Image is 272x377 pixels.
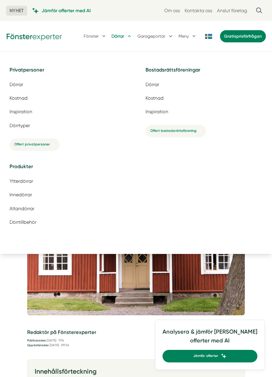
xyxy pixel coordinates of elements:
[142,93,266,104] a: Kostnad
[150,128,197,134] span: Offert bostadsrättsförening
[142,79,266,90] a: Dörrar
[27,343,49,347] strong: Uppdaterades:
[10,219,36,225] span: Dörrtillbehör
[146,108,168,115] span: Inspiration
[10,205,34,212] span: Altandörrar
[6,120,130,131] a: Dörrtyper
[10,192,32,198] span: Innedörrar
[10,108,32,115] span: Inspiration
[220,30,266,42] a: Gratisprisförfrågan
[10,95,28,101] span: Kostnad
[14,142,50,147] span: Offert privatpersoner
[6,32,62,41] img: Fönsterexperter Logotyp
[112,28,133,44] button: Dörrar
[224,34,236,39] span: Gratis
[137,28,174,44] button: Garageportar
[6,66,130,79] h5: Privatpersoner
[142,66,266,79] h5: Bostadsrättsföreningar
[10,81,23,88] span: Dörrar
[178,28,197,44] button: Meny
[10,122,30,129] span: Dörrtyper
[6,163,130,176] h5: Produkter
[142,106,266,117] a: Inspiration
[6,203,130,214] a: Altandörrar
[41,7,91,14] span: Jämför offerter med AI
[164,7,180,14] a: Om oss
[217,7,247,14] a: Anslut företag
[84,28,107,44] button: Fönster
[27,329,96,338] h5: Redaktör på Fönsterexperter
[6,176,130,187] a: Ytterdörrar
[10,138,60,151] a: Offert privatpersoner
[163,350,257,362] a: Jämför offerter
[32,7,91,14] a: Jämför offerter med AI
[6,217,130,228] a: Dörrtillbehör
[185,7,212,14] a: Kontakta oss
[163,327,257,350] h4: Analysera & jämför [PERSON_NAME] offerter med AI
[27,339,46,342] strong: Publicerades:
[146,95,164,101] span: Kostnad
[47,339,64,342] time: [DATE] : 17:14
[6,93,130,104] a: Kostnad
[6,79,130,90] a: Dörrar
[6,189,130,200] a: Innedörrar
[146,125,206,137] a: Offert bostadsrättsförening
[10,178,33,184] span: Ytterdörrar
[6,106,130,117] a: Inspiration
[6,6,27,16] span: NYHET
[146,81,159,88] span: Dörrar
[193,353,218,359] span: Jämför offerter
[50,343,69,347] time: [DATE] : 09:34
